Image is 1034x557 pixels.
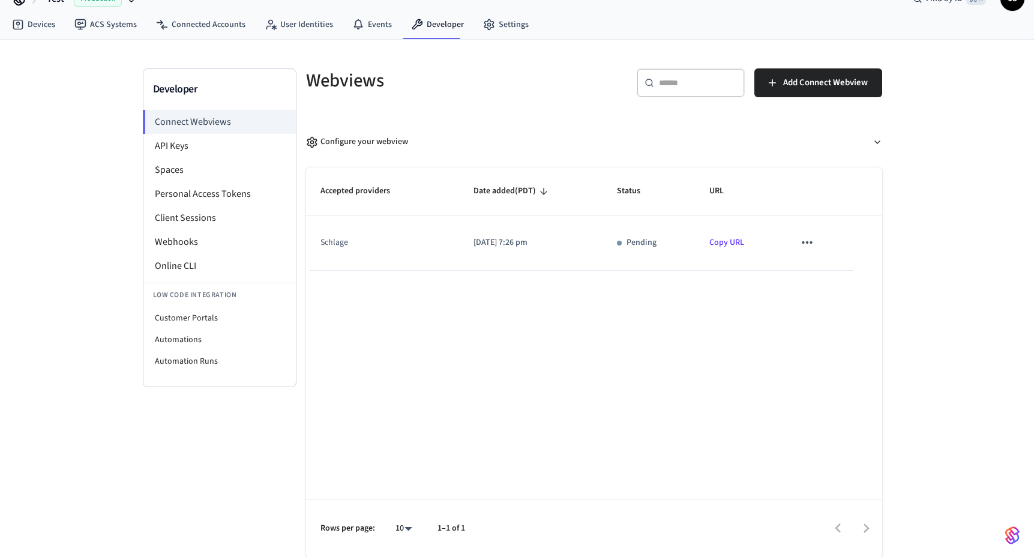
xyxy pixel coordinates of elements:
li: Automations [143,329,296,351]
li: Low Code Integration [143,283,296,307]
li: Client Sessions [143,206,296,230]
a: Devices [2,14,65,35]
span: Status [617,182,656,200]
div: schlage [320,236,433,249]
li: Online CLI [143,254,296,278]
li: Connect Webviews [143,110,296,134]
a: Developer [401,14,473,35]
div: Configure your webview [306,136,408,148]
li: Personal Access Tokens [143,182,296,206]
button: Add Connect Webview [754,68,882,97]
div: 10 [389,520,418,537]
li: API Keys [143,134,296,158]
a: Settings [473,14,538,35]
img: SeamLogoGradient.69752ec5.svg [1005,526,1020,545]
a: Copy URL [709,236,744,248]
span: Date added(PDT) [473,182,552,200]
a: Connected Accounts [146,14,255,35]
h3: Developer [153,81,286,98]
p: 1–1 of 1 [437,522,465,535]
button: Configure your webview [306,126,882,158]
span: URL [709,182,739,200]
table: sticky table [306,167,882,271]
li: Spaces [143,158,296,182]
a: User Identities [255,14,343,35]
a: ACS Systems [65,14,146,35]
li: Automation Runs [143,351,296,372]
span: Add Connect Webview [783,75,868,91]
a: Events [343,14,401,35]
p: [DATE] 7:26 pm [473,236,588,249]
p: Rows per page: [320,522,375,535]
p: Pending [627,236,657,249]
li: Webhooks [143,230,296,254]
span: Accepted providers [320,182,406,200]
li: Customer Portals [143,307,296,329]
h5: Webviews [306,68,587,93]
